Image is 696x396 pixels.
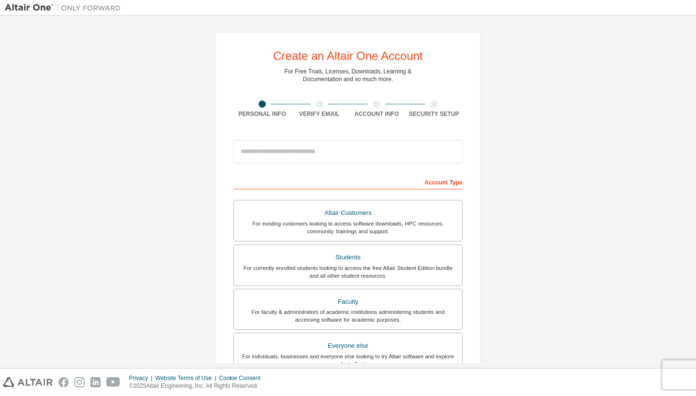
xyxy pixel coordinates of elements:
[106,377,120,387] img: youtube.svg
[5,3,126,13] img: Altair One
[285,68,412,83] div: For Free Trials, Licenses, Downloads, Learning & Documentation and so much more.
[240,295,456,309] div: Faculty
[74,377,85,387] img: instagram.svg
[273,50,423,62] div: Create an Altair One Account
[240,220,456,235] div: For existing customers looking to access software downloads, HPC resources, community, trainings ...
[58,377,69,387] img: facebook.svg
[90,377,101,387] img: linkedin.svg
[155,374,219,382] div: Website Terms of Use
[233,110,291,118] div: Personal Info
[129,382,266,390] p: © 2025 Altair Engineering, Inc. All Rights Reserved.
[233,174,463,189] div: Account Type
[240,251,456,264] div: Students
[291,110,348,118] div: Verify Email
[219,374,266,382] div: Cookie Consent
[129,374,155,382] div: Privacy
[240,264,456,280] div: For currently enrolled students looking to access the free Altair Student Edition bundle and all ...
[240,308,456,324] div: For faculty & administrators of academic institutions administering students and accessing softwa...
[348,110,406,118] div: Account Info
[240,353,456,368] div: For individuals, businesses and everyone else looking to try Altair software and explore our prod...
[240,206,456,220] div: Altair Customers
[240,339,456,353] div: Everyone else
[406,110,463,118] div: Security Setup
[3,377,53,387] img: altair_logo.svg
